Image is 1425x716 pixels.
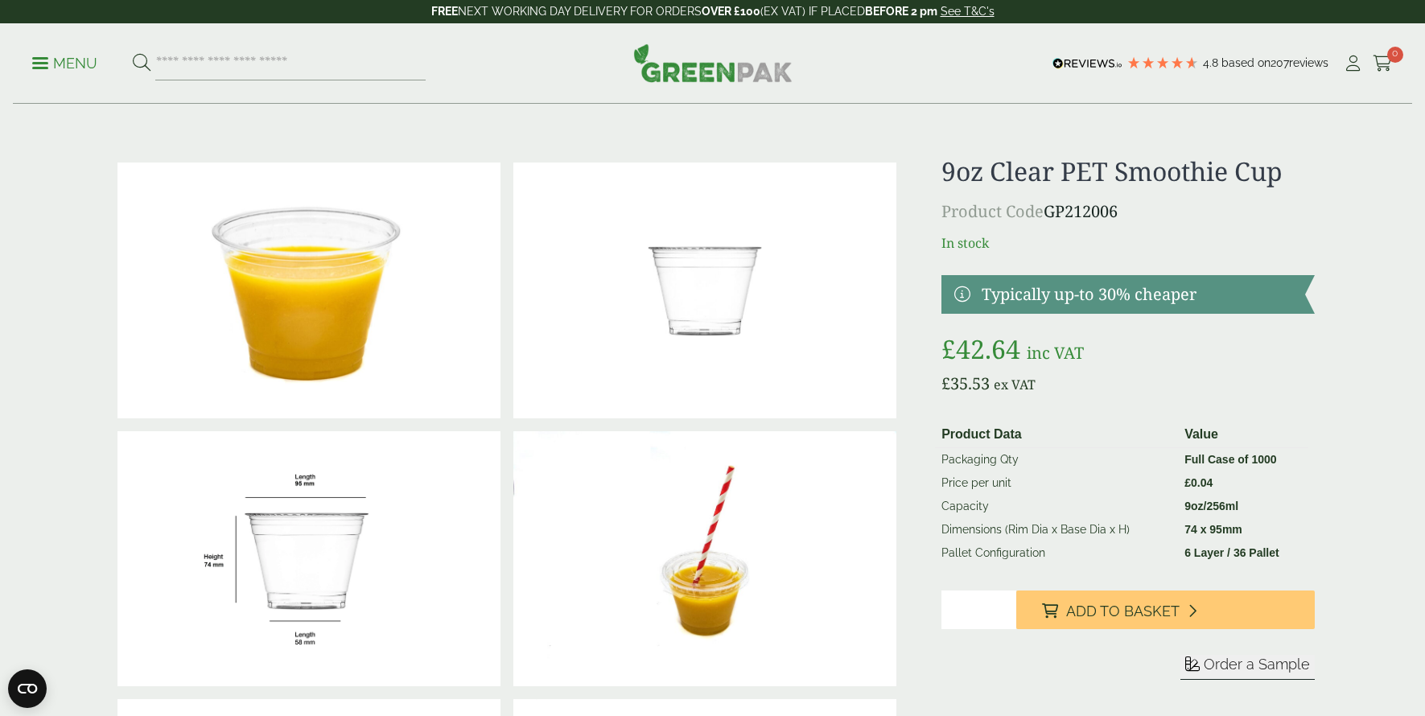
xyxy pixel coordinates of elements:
p: GP212006 [941,200,1314,224]
div: 4.79 Stars [1126,56,1199,70]
strong: 9oz/256ml [1184,500,1238,512]
span: 4.8 [1203,56,1221,69]
strong: BEFORE 2 pm [865,5,937,18]
span: £ [941,331,956,366]
span: Order a Sample [1204,656,1310,673]
a: Menu [32,54,97,70]
strong: 6 Layer / 36 Pallet [1184,546,1279,559]
img: 9oz PET Smoothie Cup With Orange Juice And Flat Lid With Straw Slot [513,431,896,687]
span: 0 [1387,47,1403,63]
img: 9oz Clear PET Smoothie Cup 0 [513,163,896,418]
span: Product Code [941,200,1044,222]
bdi: 35.53 [941,372,990,394]
p: Menu [32,54,97,73]
span: Add to Basket [1066,603,1180,620]
span: 207 [1271,56,1289,69]
strong: Full Case of 1000 [1184,453,1276,466]
button: Order a Sample [1180,655,1315,680]
span: ex VAT [994,376,1036,393]
img: GreenPak Supplies [633,43,793,82]
p: In stock [941,233,1314,253]
span: inc VAT [1027,342,1084,364]
h1: 9oz Clear PET Smoothie Cup [941,156,1314,187]
span: reviews [1289,56,1328,69]
button: Add to Basket [1016,590,1315,629]
button: Open CMP widget [8,669,47,708]
bdi: 42.64 [941,331,1020,366]
strong: 74 x 95mm [1184,523,1242,536]
span: Based on [1221,56,1271,69]
td: Pallet Configuration [935,541,1178,565]
strong: FREE [431,5,458,18]
td: Price per unit [935,471,1178,495]
th: Value [1178,422,1308,448]
img: 9oz Smoothie [117,431,500,687]
span: £ [941,372,950,394]
img: 9oz PET Smoothie Cup With Orange Juice [117,163,500,418]
td: Packaging Qty [935,448,1178,472]
a: See T&C's [941,5,995,18]
strong: OVER £100 [702,5,760,18]
td: Dimensions (Rim Dia x Base Dia x H) [935,518,1178,541]
bdi: 0.04 [1184,476,1213,489]
td: Capacity [935,495,1178,518]
img: REVIEWS.io [1052,58,1122,69]
i: My Account [1343,56,1363,72]
th: Product Data [935,422,1178,448]
span: £ [1184,476,1191,489]
i: Cart [1373,56,1393,72]
a: 0 [1373,51,1393,76]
